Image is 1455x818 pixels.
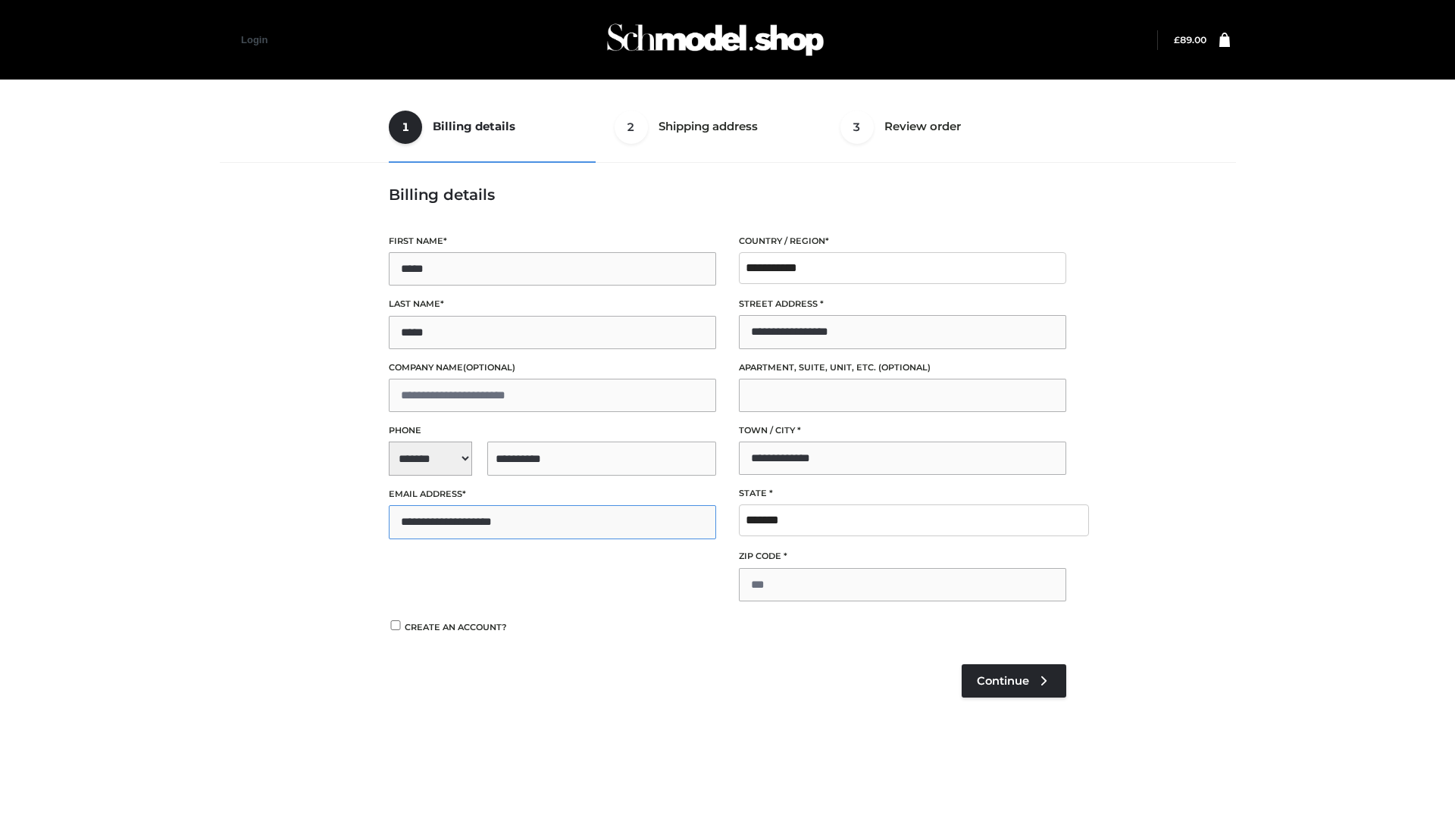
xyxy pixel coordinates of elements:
label: Apartment, suite, unit, etc. [739,361,1066,375]
label: Town / City [739,423,1066,438]
label: Company name [389,361,716,375]
span: (optional) [463,362,515,373]
img: Schmodel Admin 964 [602,10,829,70]
label: First name [389,234,716,248]
bdi: 89.00 [1174,34,1206,45]
label: State [739,486,1066,501]
label: Email address [389,487,716,501]
label: Phone [389,423,716,438]
h3: Billing details [389,186,1066,204]
a: Continue [962,664,1066,698]
input: Create an account? [389,620,402,630]
span: Create an account? [405,622,507,632]
a: £89.00 [1174,34,1206,45]
a: Login [241,34,268,45]
label: Country / Region [739,234,1066,248]
span: £ [1174,34,1180,45]
label: ZIP Code [739,549,1066,564]
span: (optional) [878,362,931,373]
span: Continue [977,674,1029,688]
label: Last name [389,297,716,311]
label: Street address [739,297,1066,311]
